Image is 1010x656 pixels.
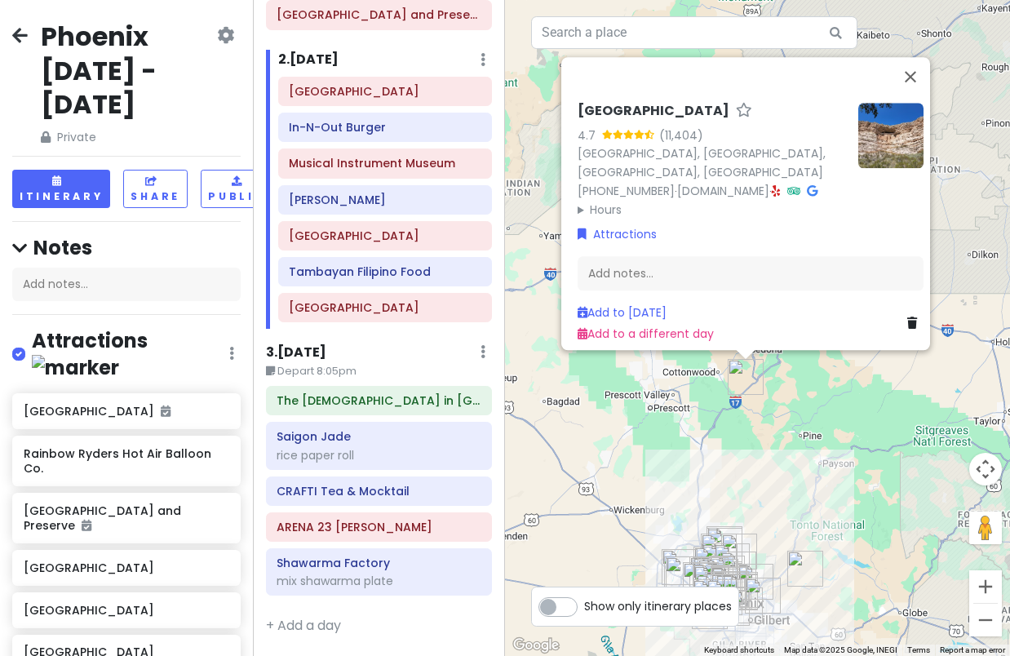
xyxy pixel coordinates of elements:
h6: [GEOGRAPHIC_DATA] [578,103,729,120]
h6: In-N-Out Burger [289,120,481,135]
h6: 3 . [DATE] [266,344,326,361]
h6: Heard Museum [289,228,481,243]
h6: Allora Gelato [289,193,481,207]
button: Close [891,57,930,96]
div: Pickleball Kingdom [714,590,750,626]
h6: Musical Instrument Museum [289,156,481,171]
div: 2757 E Odessa St [738,564,773,600]
button: Map camera controls [969,453,1002,485]
h6: [GEOGRAPHIC_DATA] [24,404,228,419]
div: Poncho's Mexican Food and Cantina [693,579,729,615]
div: Add notes... [12,268,241,302]
i: Tripadvisor [787,185,800,197]
h6: Tambayan Filipino Food [289,264,481,279]
h6: Rainbow Ryders Hot Air Balloon Co. [24,446,228,476]
h6: South Mountain Park and Preserve [277,7,481,22]
div: El Caprichoso Sonoran Hotdogs [683,562,719,598]
div: Canyon Lake [787,551,823,587]
h6: The Church in Tempe [277,393,481,408]
div: Little Miss BBQ-Sunnyslope [693,547,729,583]
a: + Add a day [266,616,341,635]
div: ARENA 23 Chandler [727,587,763,623]
h6: 2 . [DATE] [278,51,339,69]
div: Hapa Food Company [745,578,781,614]
div: mix shawarma plate [277,574,481,588]
div: (11,404) [659,126,703,144]
h6: [GEOGRAPHIC_DATA] [24,603,228,618]
i: Google Maps [807,185,817,197]
div: rice paper roll [277,448,481,463]
h6: Desert Botanical Garden [289,84,481,99]
div: Cocina Madrigal Tacos + Tequila [696,574,732,610]
a: Add to a different day [578,326,714,343]
a: Open this area in Google Maps (opens a new window) [509,635,563,656]
div: The Church in Tempe [711,574,746,609]
div: Heard Museum [693,563,729,599]
div: In-N-Out Burger [698,556,733,592]
div: The Thumb [721,534,757,570]
h6: [GEOGRAPHIC_DATA] and Preserve [24,503,228,533]
img: Picture of the place [858,103,924,168]
div: Montezuma Castle National Monument [728,359,764,395]
div: Camelback Mountain [709,556,745,592]
div: In-N-Out Burger [664,556,700,592]
h6: Papago Park [289,300,481,315]
button: Share [123,170,188,208]
div: Papago Park [711,566,746,602]
div: Phoenix Zoo [711,567,747,603]
a: [GEOGRAPHIC_DATA], [GEOGRAPHIC_DATA], [GEOGRAPHIC_DATA], [GEOGRAPHIC_DATA] [578,145,826,180]
i: Added to itinerary [161,406,171,417]
a: [PHONE_NUMBER] [578,183,675,199]
h2: Phoenix [DATE] - [DATE] [41,20,214,122]
div: Allora Gelato [714,543,750,579]
i: Added to itinerary [82,520,91,531]
div: Little Miss BBQ-University [705,572,741,608]
a: Star place [736,103,752,120]
h6: Saigon Jade [277,429,481,444]
button: Itinerary [12,170,110,208]
input: Search a place [531,16,857,49]
div: In-N-Out Burger [707,526,742,562]
div: Lupita's Hot Dogs [701,534,737,570]
div: Taco Boy's [693,565,729,601]
a: Attractions [578,225,657,243]
div: Octane Raceway [720,552,756,587]
a: [DOMAIN_NAME] [677,183,769,199]
a: Delete place [907,314,924,332]
span: Private [41,128,214,146]
div: Saigon Jade [722,574,758,610]
a: Terms (opens in new tab) [907,645,930,654]
div: 4.7 [578,126,602,144]
h4: Attractions [32,328,229,380]
a: Add to [DATE] [578,304,667,321]
button: Zoom in [969,570,1002,603]
button: Keyboard shortcuts [704,645,774,656]
small: Depart 8:05pm [266,363,493,379]
div: Rainbow Ryders Hot Air Balloon Co. [662,549,698,585]
a: Report a map error [940,645,1005,654]
div: Nogales Hot Dogs no.2 [698,559,733,595]
div: Hapa Food Company [702,543,738,579]
div: Chubby's Tacos [707,579,742,615]
div: Desert Botanical Garden [711,565,747,601]
div: Musical Instrument Museum [707,528,742,564]
h4: Notes [12,235,241,260]
span: Show only itinerary places [584,597,732,615]
span: Map data ©2025 Google, INEGI [784,645,897,654]
div: JL Patisserie [693,557,729,593]
div: · · [578,103,845,219]
div: Trevor's Liquor [702,559,738,595]
h6: Shawarma Factory [277,556,481,570]
summary: Hours [578,201,845,219]
h6: ARENA 23 Chandler [277,520,481,534]
button: Drag Pegman onto the map to open Street View [969,512,1002,544]
button: Zoom out [969,604,1002,636]
div: Taco Boys [666,556,702,592]
div: Shawarma Factory [713,571,749,607]
div: CRAFTI Tea & Mocktail [722,574,758,609]
div: 1928 W 2nd Pl [722,572,758,608]
h6: CRAFTI Tea & Mocktail [277,484,481,499]
img: Google [509,635,563,656]
button: Publish [201,170,281,208]
img: marker [32,355,119,380]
